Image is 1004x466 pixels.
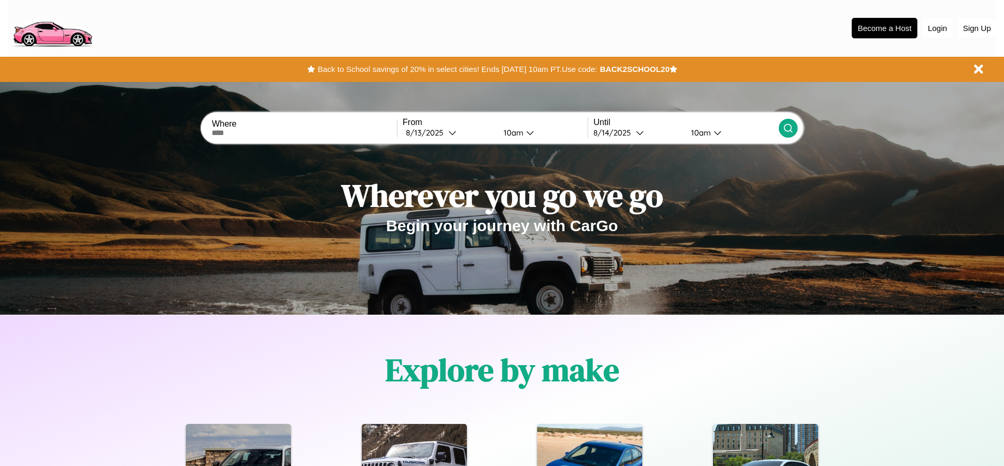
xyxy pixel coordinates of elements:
div: 10am [686,128,714,138]
div: 8 / 13 / 2025 [406,128,448,138]
label: Until [593,118,778,127]
b: BACK2SCHOOL20 [600,65,670,74]
button: Become a Host [852,18,917,38]
h1: Explore by make [385,348,619,391]
label: From [403,118,588,127]
img: logo [8,5,97,49]
label: Where [212,119,396,129]
button: Login [923,18,953,38]
div: 8 / 14 / 2025 [593,128,636,138]
button: 10am [683,127,778,138]
button: 10am [495,127,588,138]
button: Back to School savings of 20% in select cities! Ends [DATE] 10am PT.Use code: [315,62,600,77]
div: 10am [498,128,526,138]
button: Sign Up [958,18,996,38]
button: 8/13/2025 [403,127,495,138]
